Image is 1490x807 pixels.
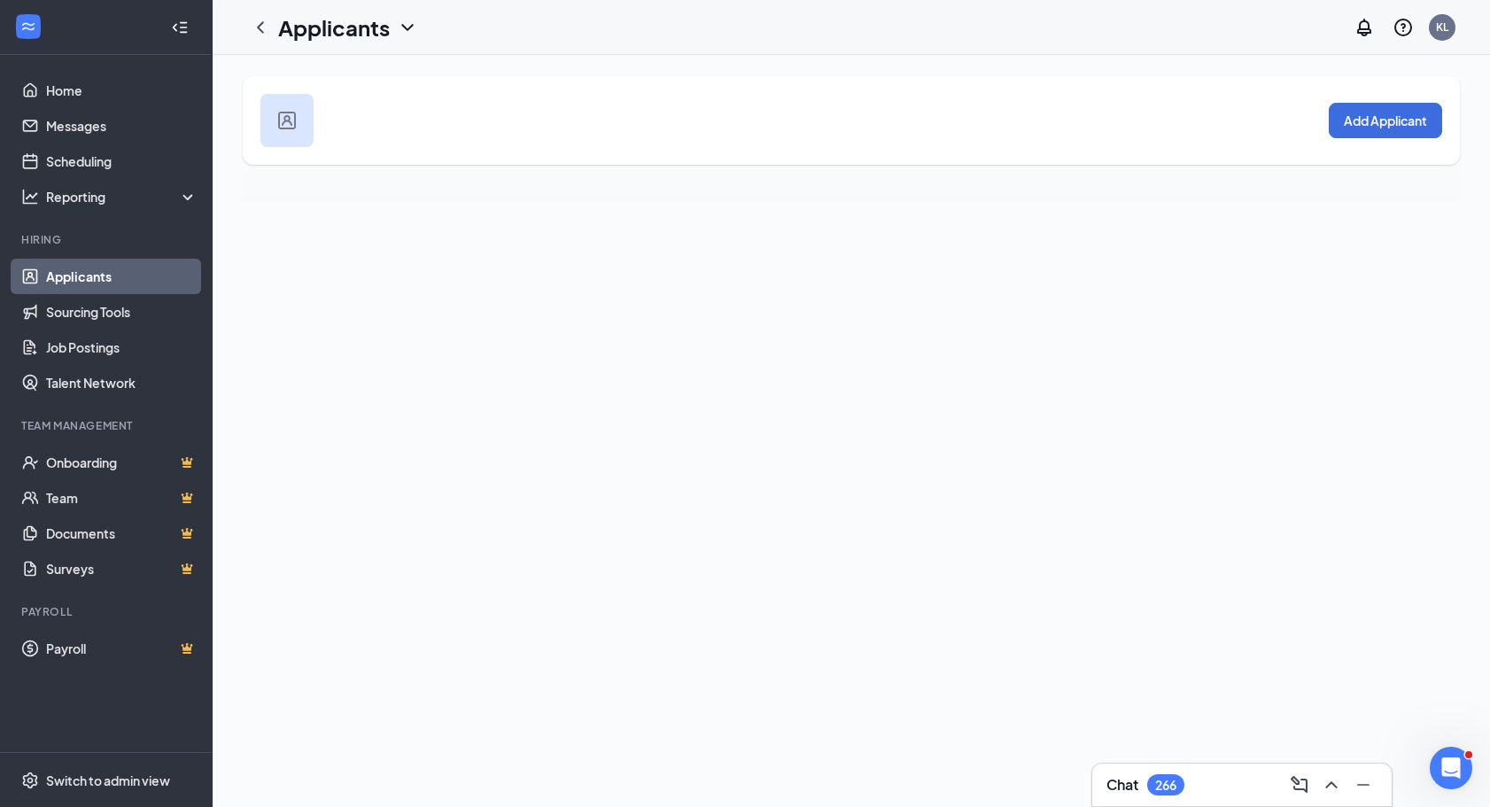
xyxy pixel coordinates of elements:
h1: Applicants [278,12,390,43]
svg: QuestionInfo [1393,17,1414,38]
div: KL [1436,19,1448,35]
div: Reporting [46,188,198,206]
a: Home [46,73,198,108]
a: SurveysCrown [46,551,198,586]
svg: ChevronDown [397,17,418,38]
svg: ComposeMessage [1289,774,1310,795]
svg: Minimize [1353,774,1374,795]
h3: Chat [1106,775,1138,795]
div: Hiring [21,232,194,247]
div: Team Management [21,418,194,433]
div: Payroll [21,604,194,619]
svg: Settings [21,772,39,789]
a: Scheduling [46,144,198,179]
svg: Analysis [21,188,39,206]
a: Job Postings [46,330,198,365]
img: user icon [278,112,296,129]
a: TeamCrown [46,480,198,516]
button: ComposeMessage [1285,771,1314,799]
svg: WorkstreamLogo [19,18,37,35]
a: Talent Network [46,365,198,400]
a: PayrollCrown [46,631,198,666]
svg: ChevronLeft [250,17,271,38]
a: DocumentsCrown [46,516,198,551]
button: Minimize [1349,771,1377,799]
iframe: Intercom live chat [1430,747,1472,789]
a: OnboardingCrown [46,445,198,480]
a: Applicants [46,259,198,294]
svg: Collapse [171,19,189,36]
button: Add Applicant [1329,103,1442,138]
div: Switch to admin view [46,772,170,789]
div: 266 [1155,778,1176,793]
a: Sourcing Tools [46,294,198,330]
a: Messages [46,108,198,144]
svg: Notifications [1354,17,1375,38]
button: ChevronUp [1317,771,1346,799]
svg: ChevronUp [1321,774,1342,795]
